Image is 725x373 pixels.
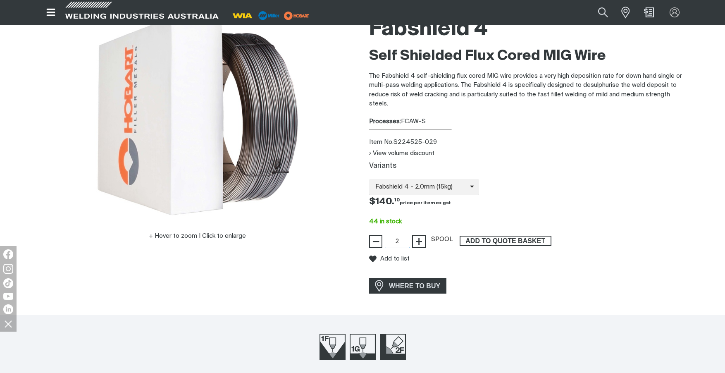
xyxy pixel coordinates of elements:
span: + [415,234,423,249]
img: LinkedIn [3,304,13,314]
h1: Fabshield 4 [369,16,687,43]
strong: Processes: [369,118,401,124]
span: $140. [369,197,451,206]
div: FCAW-S [369,117,687,127]
span: − [372,234,380,249]
span: Add to list [380,255,410,262]
a: WHERE TO BUY [369,278,446,293]
img: YouTube [3,293,13,300]
span: 44 in stock [369,218,402,225]
button: Search products [589,3,617,22]
img: Fabshield 4 [94,12,300,219]
img: hide socials [1,317,15,331]
img: miller [281,10,312,22]
span: Fabshield 4 - 2.0mm (15kg) [369,182,470,192]
div: Item No. S224525-029 [369,138,687,147]
button: Hover to zoom | Click to enlarge [144,231,251,241]
div: SPOOL [431,235,453,244]
sup: 10 [394,198,400,202]
label: Variants [369,163,396,170]
img: Welding Position 1F [320,334,346,360]
input: Product name or item number... [578,3,617,22]
img: Instagram [3,264,13,274]
img: Welding Position 1G [350,334,376,360]
img: Welding Position 2F [380,334,406,360]
span: ADD TO QUOTE BASKET [460,236,551,246]
span: WHERE TO BUY [384,279,446,292]
button: Add to list [369,255,410,263]
a: Shopping cart (0 product(s)) [642,7,656,17]
a: miller [281,12,312,19]
h2: Self Shielded Flux Cored MIG Wire [369,47,687,65]
img: Facebook [3,249,13,259]
img: TikTok [3,278,13,288]
button: Add Fabshield 4 2.0mm Gasless Fluxcored 15kg Spool to the shopping cart [460,236,551,246]
p: The Fabshield 4 self-shielding flux cored MIG wire provides a very high deposition rate for down ... [369,72,687,109]
button: View volume discount [369,150,434,157]
div: Price [362,195,693,209]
